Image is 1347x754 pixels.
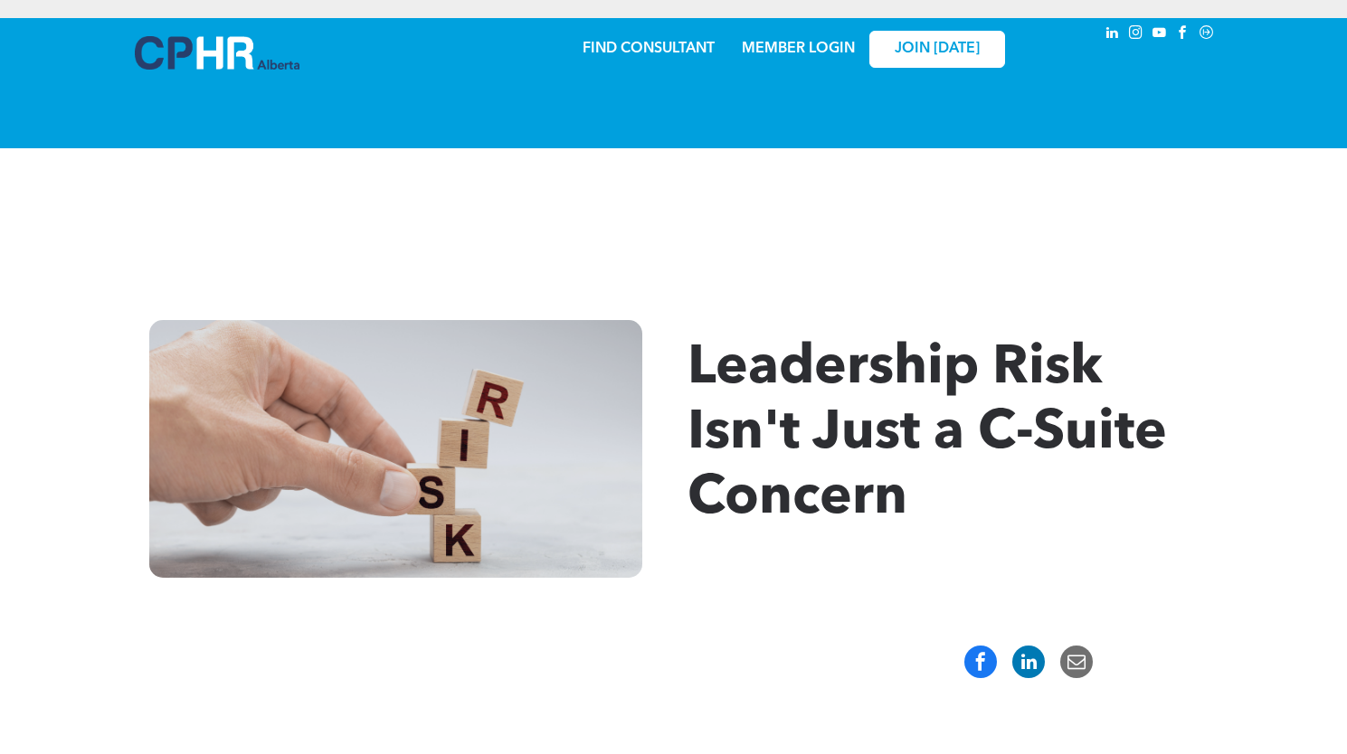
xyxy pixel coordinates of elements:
img: A blue and white logo for cp alberta [135,36,299,70]
a: JOIN [DATE] [869,31,1005,68]
a: Social network [1197,23,1217,47]
span: JOIN [DATE] [895,41,980,58]
a: facebook [1173,23,1193,47]
a: youtube [1150,23,1170,47]
a: instagram [1126,23,1146,47]
a: FIND CONSULTANT [583,42,715,56]
span: Leadership Risk Isn't Just a C-Suite Concern [688,342,1167,526]
a: MEMBER LOGIN [742,42,855,56]
a: linkedin [1103,23,1123,47]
